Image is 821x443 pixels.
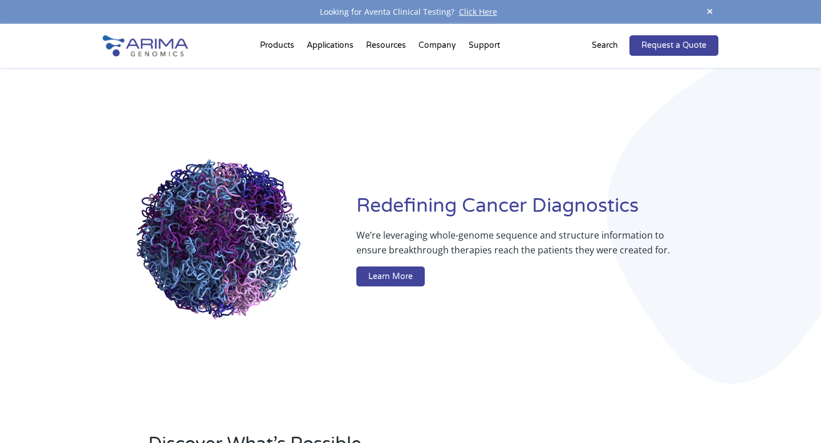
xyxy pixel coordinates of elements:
[356,193,718,228] h1: Redefining Cancer Diagnostics
[356,228,673,266] p: We’re leveraging whole-genome sequence and structure information to ensure breakthrough therapies...
[592,38,618,53] p: Search
[454,6,502,17] a: Click Here
[103,35,188,56] img: Arima-Genomics-logo
[103,5,718,19] div: Looking for Aventa Clinical Testing?
[356,266,425,287] a: Learn More
[629,35,718,56] a: Request a Quote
